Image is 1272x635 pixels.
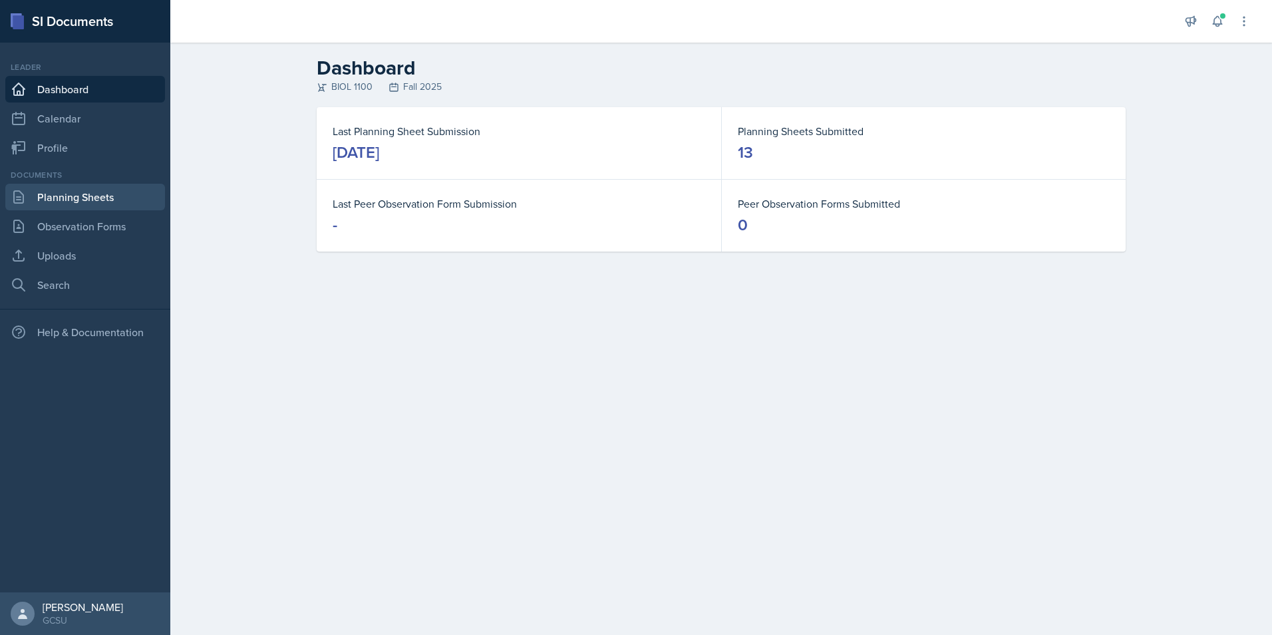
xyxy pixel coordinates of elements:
[333,142,379,163] div: [DATE]
[317,56,1126,80] h2: Dashboard
[738,196,1110,212] dt: Peer Observation Forms Submitted
[5,272,165,298] a: Search
[5,242,165,269] a: Uploads
[5,319,165,345] div: Help & Documentation
[43,600,123,614] div: [PERSON_NAME]
[333,123,705,139] dt: Last Planning Sheet Submission
[5,169,165,181] div: Documents
[738,123,1110,139] dt: Planning Sheets Submitted
[5,184,165,210] a: Planning Sheets
[43,614,123,627] div: GCSU
[317,80,1126,94] div: BIOL 1100 Fall 2025
[5,134,165,161] a: Profile
[333,214,337,236] div: -
[5,213,165,240] a: Observation Forms
[5,76,165,103] a: Dashboard
[5,61,165,73] div: Leader
[738,214,748,236] div: 0
[738,142,753,163] div: 13
[333,196,705,212] dt: Last Peer Observation Form Submission
[5,105,165,132] a: Calendar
